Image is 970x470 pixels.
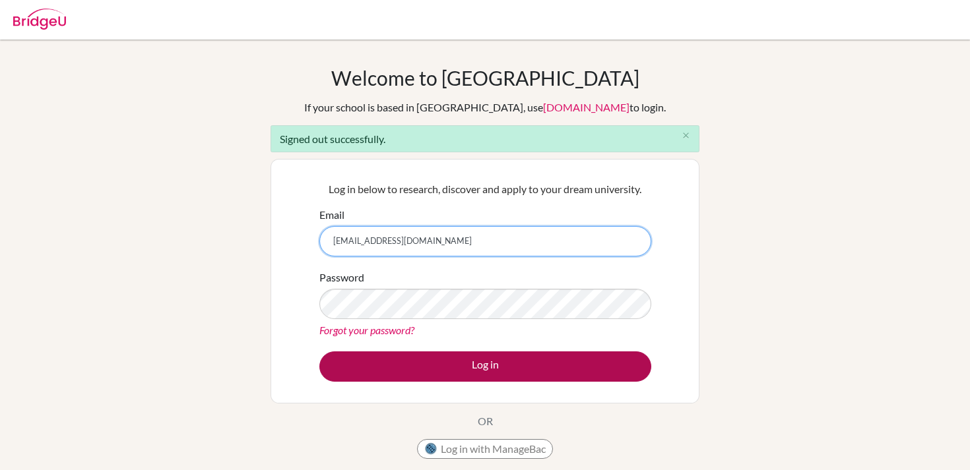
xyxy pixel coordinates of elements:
label: Email [319,207,344,223]
label: Password [319,270,364,285]
button: Log in with ManageBac [417,439,553,459]
p: OR [478,413,493,429]
a: [DOMAIN_NAME] [543,101,630,113]
img: Bridge-U [13,9,66,30]
p: Log in below to research, discover and apply to your dream university. [319,181,651,197]
a: Forgot your password? [319,324,414,336]
div: If your school is based in [GEOGRAPHIC_DATA], use to login. [304,100,666,115]
button: Log in [319,351,651,382]
button: Close [672,126,699,146]
i: close [681,131,691,140]
h1: Welcome to [GEOGRAPHIC_DATA] [331,66,639,90]
div: Signed out successfully. [271,125,699,152]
